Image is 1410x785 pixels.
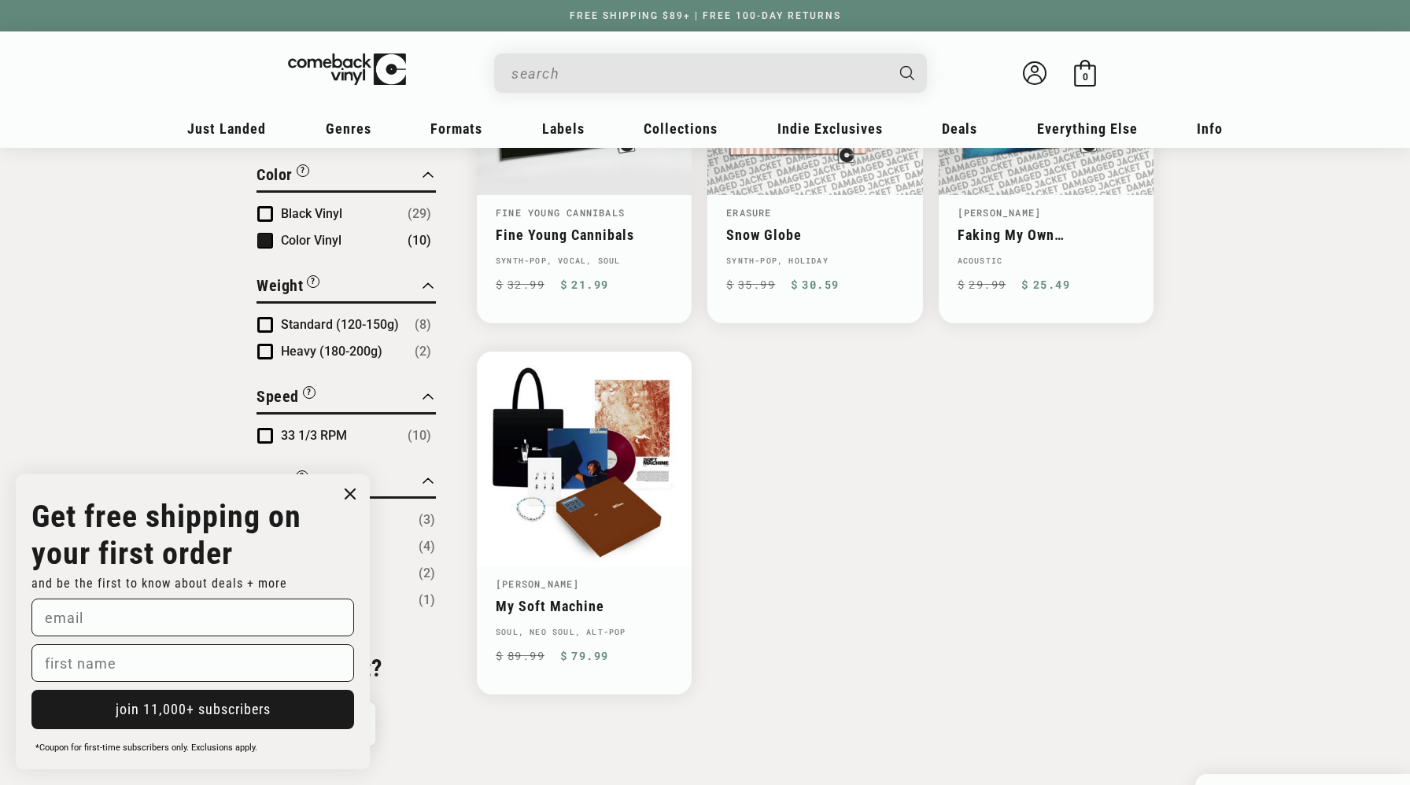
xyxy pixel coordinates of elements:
a: [PERSON_NAME] [496,577,580,590]
span: Indie Exclusives [777,120,883,137]
div: Search [494,53,927,93]
span: Number of products: (1) [419,591,435,610]
a: Erasure [726,206,771,219]
span: Weight [257,276,303,295]
a: [PERSON_NAME] [958,206,1042,219]
span: Labels [542,120,585,137]
button: Close dialog [338,482,362,506]
span: Genres [326,120,371,137]
span: 33 1/3 RPM [281,428,347,443]
span: Number of products: (4) [419,537,435,556]
span: Speed [257,387,299,406]
button: Filter by Speed [257,385,316,412]
button: Filter by Weight [257,274,319,301]
span: Color [257,165,293,184]
span: Number of products: (29) [408,205,431,223]
span: Number of products: (2) [415,342,431,361]
span: 0 [1083,71,1088,83]
span: Black Vinyl [281,206,342,221]
strong: Get free shipping on your first order [31,498,301,572]
span: Deals [942,120,977,137]
a: My Soft Machine [496,598,673,614]
input: When autocomplete results are available use up and down arrows to review and enter to select [511,57,884,90]
a: Faking My Own Death/Shaking Hands With [PERSON_NAME] [958,227,1135,243]
span: Formats [430,120,482,137]
a: FREE SHIPPING $89+ | FREE 100-DAY RETURNS [554,10,857,21]
a: Snow Globe [726,227,903,243]
span: Info [1197,120,1223,137]
span: Collections [644,120,718,137]
a: Fine Young Cannibals [496,227,673,243]
span: Heavy (180-200g) [281,344,382,359]
span: Number of products: (2) [419,564,435,583]
span: Everything Else [1037,120,1138,137]
span: Number of products: (10) [408,231,431,250]
span: Number of products: (8) [415,315,431,334]
a: Fine Young Cannibals [496,206,625,219]
input: email [31,599,354,636]
span: and be the first to know about deals + more [31,576,287,591]
span: Number of products: (10) [408,426,431,445]
span: Color Vinyl [281,233,341,248]
span: Just Landed [187,120,266,137]
span: Standard (120-150g) [281,317,399,332]
span: Number of products: (3) [419,510,435,529]
button: join 11,000+ subscribers [31,690,354,729]
button: Filter by Color [257,163,309,190]
input: first name [31,644,354,682]
span: *Coupon for first-time subscribers only. Exclusions apply. [35,743,257,753]
button: Search [887,53,929,93]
